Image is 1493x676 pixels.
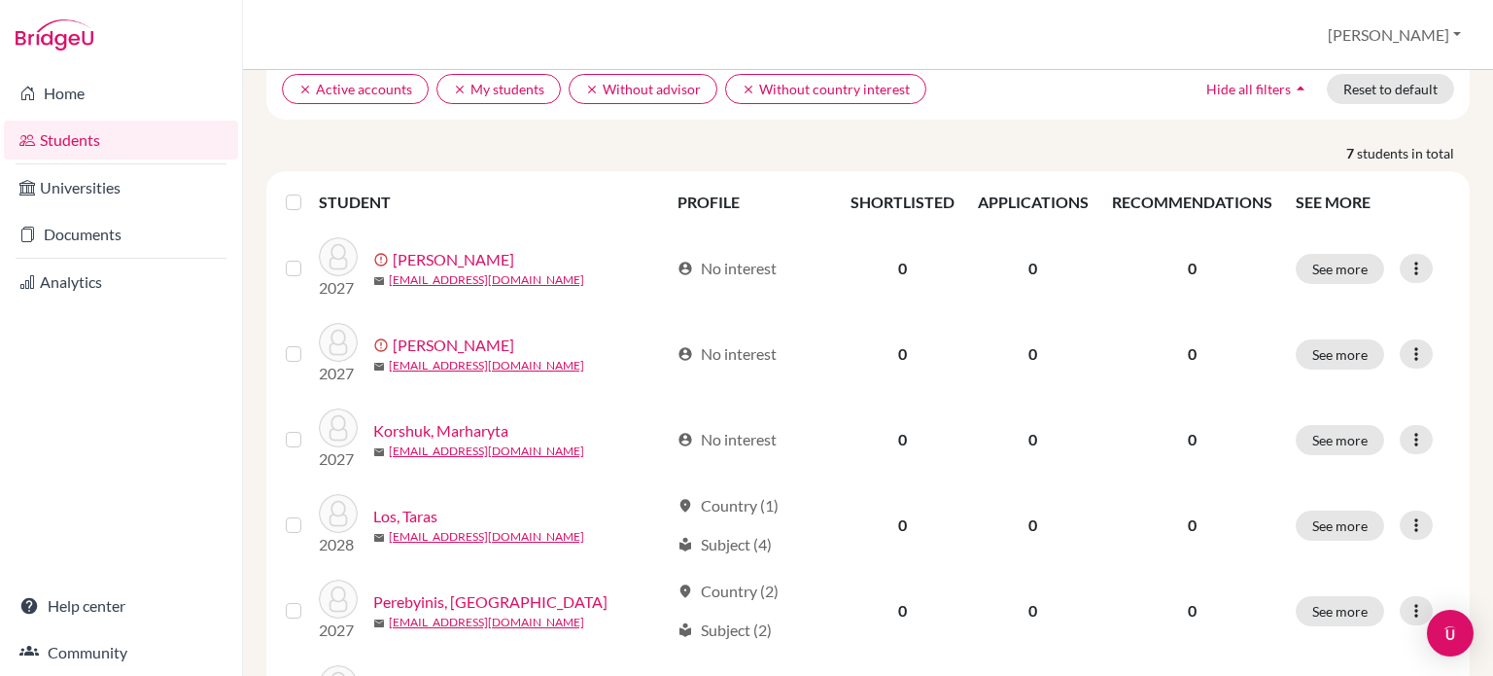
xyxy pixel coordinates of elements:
[373,361,385,373] span: mail
[677,432,693,447] span: account_circle
[319,619,358,642] p: 2027
[4,121,238,160] a: Students
[319,179,666,226] th: STUDENT
[1112,257,1272,280] p: 0
[389,271,584,289] a: [EMAIL_ADDRESS][DOMAIN_NAME]
[1112,599,1272,623] p: 0
[966,568,1100,654] td: 0
[677,428,777,451] div: No interest
[677,342,777,366] div: No interest
[1190,74,1327,104] button: Hide all filtersarrow_drop_up
[1284,179,1462,226] th: SEE MORE
[677,623,693,638] span: local_library
[677,346,693,362] span: account_circle
[393,248,514,271] a: [PERSON_NAME]
[1327,74,1454,104] button: Reset to default
[4,168,238,207] a: Universities
[1296,596,1384,626] button: See more
[1346,143,1357,163] strong: 7
[373,590,608,614] a: Perebyinis, [GEOGRAPHIC_DATA]
[1296,425,1384,455] button: See more
[373,618,385,629] span: mail
[677,619,772,642] div: Subject (2)
[319,237,358,276] img: Bakai, Mariia
[585,83,599,96] i: clear
[966,179,1100,226] th: APPLICATIONS
[373,338,393,353] span: error_outline
[319,533,358,556] p: 2028
[282,74,429,104] button: clearActive accounts
[373,505,437,528] a: Los, Taras
[4,587,238,625] a: Help center
[4,74,238,113] a: Home
[1112,342,1272,366] p: 0
[436,74,561,104] button: clearMy students
[319,276,358,300] p: 2027
[1319,17,1470,53] button: [PERSON_NAME]
[1100,179,1284,226] th: RECOMMENDATIONS
[839,568,966,654] td: 0
[319,323,358,362] img: Bondarenko , Kira
[1296,339,1384,370] button: See more
[373,532,385,544] span: mail
[319,580,358,619] img: Perebyinis, Sofiia
[373,446,385,458] span: mail
[4,633,238,672] a: Community
[839,311,966,397] td: 0
[319,362,358,385] p: 2027
[677,261,693,276] span: account_circle
[453,83,467,96] i: clear
[1296,254,1384,284] button: See more
[839,482,966,568] td: 0
[389,614,584,631] a: [EMAIL_ADDRESS][DOMAIN_NAME]
[1112,514,1272,537] p: 0
[389,357,584,374] a: [EMAIL_ADDRESS][DOMAIN_NAME]
[677,537,693,552] span: local_library
[1296,511,1384,541] button: See more
[319,447,358,471] p: 2027
[966,226,1100,311] td: 0
[298,83,312,96] i: clear
[319,494,358,533] img: Los, Taras
[4,215,238,254] a: Documents
[319,409,358,447] img: Korshuk, Marharyta
[677,494,779,517] div: Country (1)
[1291,79,1310,98] i: arrow_drop_up
[677,584,693,599] span: location_on
[1427,610,1474,657] div: Open Intercom Messenger
[742,83,755,96] i: clear
[1357,143,1470,163] span: students in total
[389,443,584,460] a: [EMAIL_ADDRESS][DOMAIN_NAME]
[966,311,1100,397] td: 0
[677,257,777,280] div: No interest
[677,498,693,514] span: location_on
[4,263,238,302] a: Analytics
[677,533,772,556] div: Subject (4)
[839,397,966,482] td: 0
[966,482,1100,568] td: 0
[666,179,839,226] th: PROFILE
[389,528,584,546] a: [EMAIL_ADDRESS][DOMAIN_NAME]
[373,419,508,443] a: Korshuk, Marharyta
[966,397,1100,482] td: 0
[373,275,385,287] span: mail
[569,74,717,104] button: clearWithout advisor
[839,179,966,226] th: SHORTLISTED
[1206,81,1291,97] span: Hide all filters
[373,252,393,267] span: error_outline
[1112,428,1272,451] p: 0
[16,19,93,51] img: Bridge-U
[839,226,966,311] td: 0
[725,74,926,104] button: clearWithout country interest
[393,334,514,357] a: [PERSON_NAME]
[677,580,779,603] div: Country (2)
